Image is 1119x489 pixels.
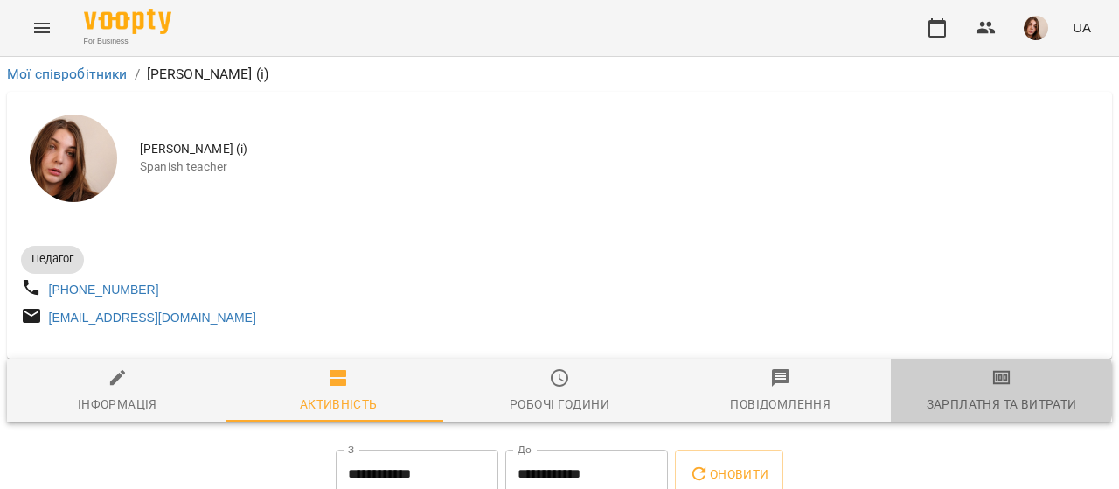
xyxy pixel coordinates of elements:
[140,158,1098,176] span: Spanish teacher
[135,64,140,85] li: /
[147,64,269,85] p: [PERSON_NAME] (і)
[1066,11,1098,44] button: UA
[84,9,171,34] img: Voopty Logo
[84,36,171,47] span: For Business
[49,311,256,325] a: [EMAIL_ADDRESS][DOMAIN_NAME]
[300,394,378,415] div: Активність
[1024,16,1048,40] img: 6cd80b088ed49068c990d7a30548842a.jpg
[49,283,159,297] a: [PHONE_NUMBER]
[21,251,84,267] span: Педагог
[78,394,157,415] div: Інформація
[7,64,1112,85] nav: breadcrumb
[510,394,609,415] div: Робочі години
[1073,18,1091,37] span: UA
[689,464,768,485] span: Оновити
[927,394,1077,415] div: Зарплатня та Витрати
[730,394,831,415] div: Повідомлення
[140,141,1098,158] span: [PERSON_NAME] (і)
[30,115,117,202] img: Матюк Маргарита (і)
[7,66,128,82] a: Мої співробітники
[21,7,63,49] button: Menu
